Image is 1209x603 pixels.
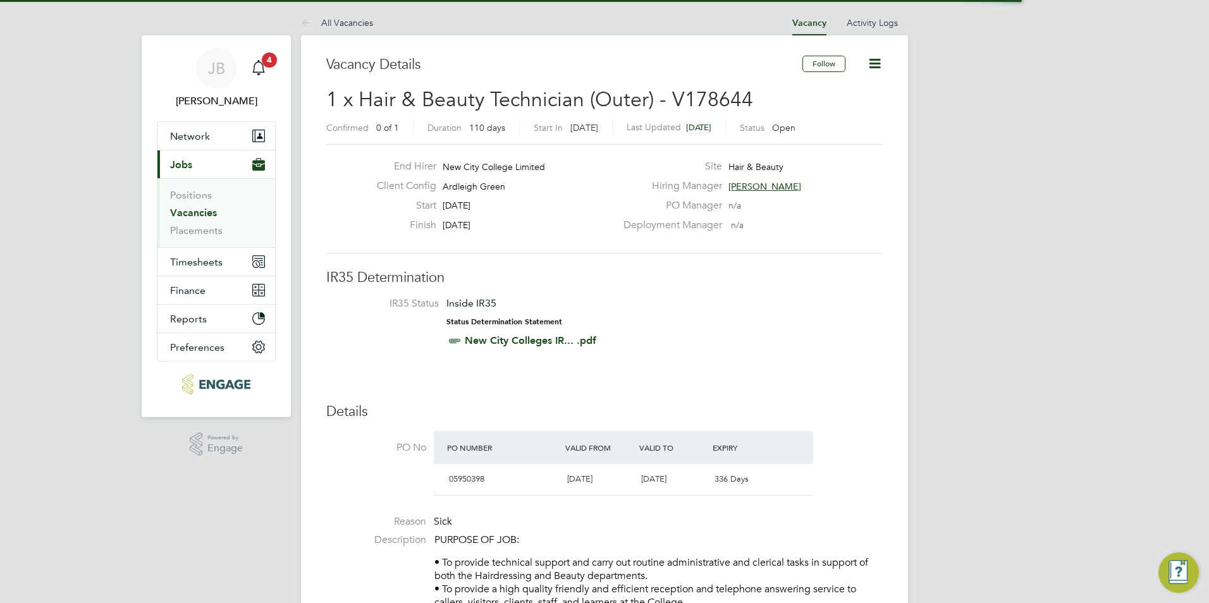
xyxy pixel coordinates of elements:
span: New City College Limited [443,161,545,173]
label: Confirmed [326,122,369,133]
span: Network [170,130,210,142]
label: Duration [427,122,462,133]
button: Finance [157,276,275,304]
span: Open [772,122,795,133]
span: 110 days [469,122,505,133]
span: Powered by [207,432,243,443]
h3: Vacancy Details [326,56,802,74]
div: Valid To [636,436,710,459]
span: Jobs [170,159,192,171]
label: Description [326,533,426,547]
span: 0 of 1 [376,122,399,133]
div: PO Number [444,436,562,459]
a: Positions [170,189,212,201]
p: PURPOSE OF JOB: [434,533,883,547]
img: huntereducation-logo-retina.png [182,374,250,394]
span: Ardleigh Green [443,181,505,192]
span: 05950398 [449,473,484,484]
label: Start In [534,122,563,133]
div: Expiry [709,436,783,459]
label: End Hirer [367,160,436,173]
label: Client Config [367,180,436,193]
span: [DATE] [641,473,666,484]
label: Site [616,160,722,173]
button: Preferences [157,333,275,361]
a: Vacancy [792,18,826,28]
h3: Details [326,403,883,421]
a: Activity Logs [847,17,898,28]
span: Hair & Beauty [728,161,783,173]
a: Vacancies [170,207,217,219]
span: [PERSON_NAME] [728,181,801,192]
nav: Main navigation [142,35,291,417]
div: Jobs [157,178,275,247]
span: Inside IR35 [446,297,496,309]
span: Reports [170,313,207,325]
span: n/a [728,200,741,211]
div: Valid From [562,436,636,459]
span: n/a [731,219,744,231]
button: Jobs [157,150,275,178]
span: 1 x Hair & Beauty Technician (Outer) - V178644 [326,87,753,112]
span: Sick [434,515,452,528]
button: Network [157,122,275,150]
label: Status [740,122,764,133]
button: Reports [157,305,275,332]
a: 4 [246,48,271,88]
button: Engage Resource Center [1158,552,1199,593]
a: Placements [170,224,223,236]
label: Reason [326,515,426,528]
span: Timesheets [170,256,223,268]
a: Go to home page [157,374,276,394]
label: Last Updated [627,121,681,133]
span: [DATE] [443,219,470,231]
label: IR35 Status [339,297,439,310]
strong: Status Determination Statement [446,317,562,326]
h3: IR35 Determination [326,269,883,287]
button: Follow [802,56,845,72]
span: [DATE] [443,200,470,211]
button: Timesheets [157,248,275,276]
span: [DATE] [567,473,592,484]
a: JB[PERSON_NAME] [157,48,276,109]
span: Finance [170,284,206,296]
span: 336 Days [715,473,749,484]
span: Engage [207,443,243,454]
a: All Vacancies [301,17,373,28]
span: 4 [262,52,277,68]
label: Finish [367,219,436,232]
span: JB [208,60,225,76]
a: New City Colleges IR... .pdf [465,334,596,346]
label: PO Manager [616,199,722,212]
span: Preferences [170,341,224,353]
label: PO No [326,441,426,454]
span: [DATE] [686,122,711,133]
label: Deployment Manager [616,219,722,232]
span: Jack Baron [157,94,276,109]
label: Start [367,199,436,212]
a: Powered byEngage [190,432,243,456]
label: Hiring Manager [616,180,722,193]
span: [DATE] [570,122,598,133]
